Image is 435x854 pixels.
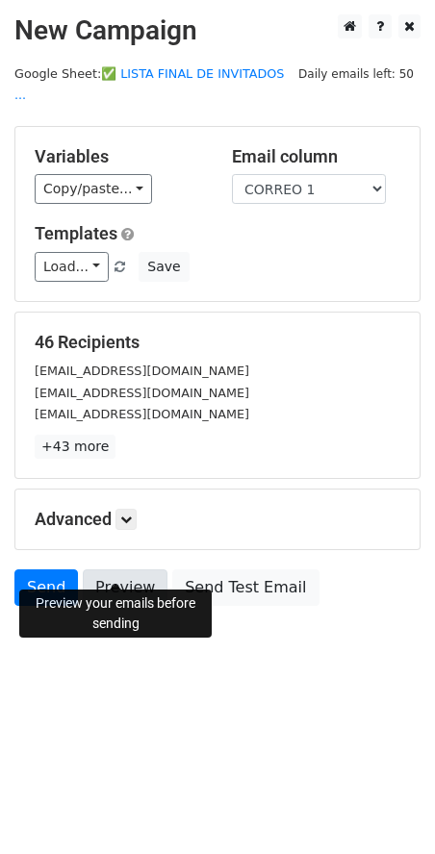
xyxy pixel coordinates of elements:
span: Daily emails left: 50 [292,63,421,85]
button: Save [139,252,189,282]
h5: 46 Recipients [35,332,400,353]
div: Preview your emails before sending [19,590,212,638]
small: Google Sheet: [14,66,284,103]
a: Copy/paste... [35,174,152,204]
a: Send [14,569,78,606]
h5: Variables [35,146,203,167]
h2: New Campaign [14,14,421,47]
div: Widget de chat [339,762,435,854]
small: [EMAIL_ADDRESS][DOMAIN_NAME] [35,407,249,421]
a: +43 more [35,435,115,459]
small: [EMAIL_ADDRESS][DOMAIN_NAME] [35,386,249,400]
a: ✅ LISTA FINAL DE INVITADOS ... [14,66,284,103]
a: Daily emails left: 50 [292,66,421,81]
a: Preview [83,569,167,606]
h5: Advanced [35,509,400,530]
small: [EMAIL_ADDRESS][DOMAIN_NAME] [35,364,249,378]
a: Send Test Email [172,569,319,606]
iframe: Chat Widget [339,762,435,854]
a: Templates [35,223,117,243]
h5: Email column [232,146,400,167]
a: Load... [35,252,109,282]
